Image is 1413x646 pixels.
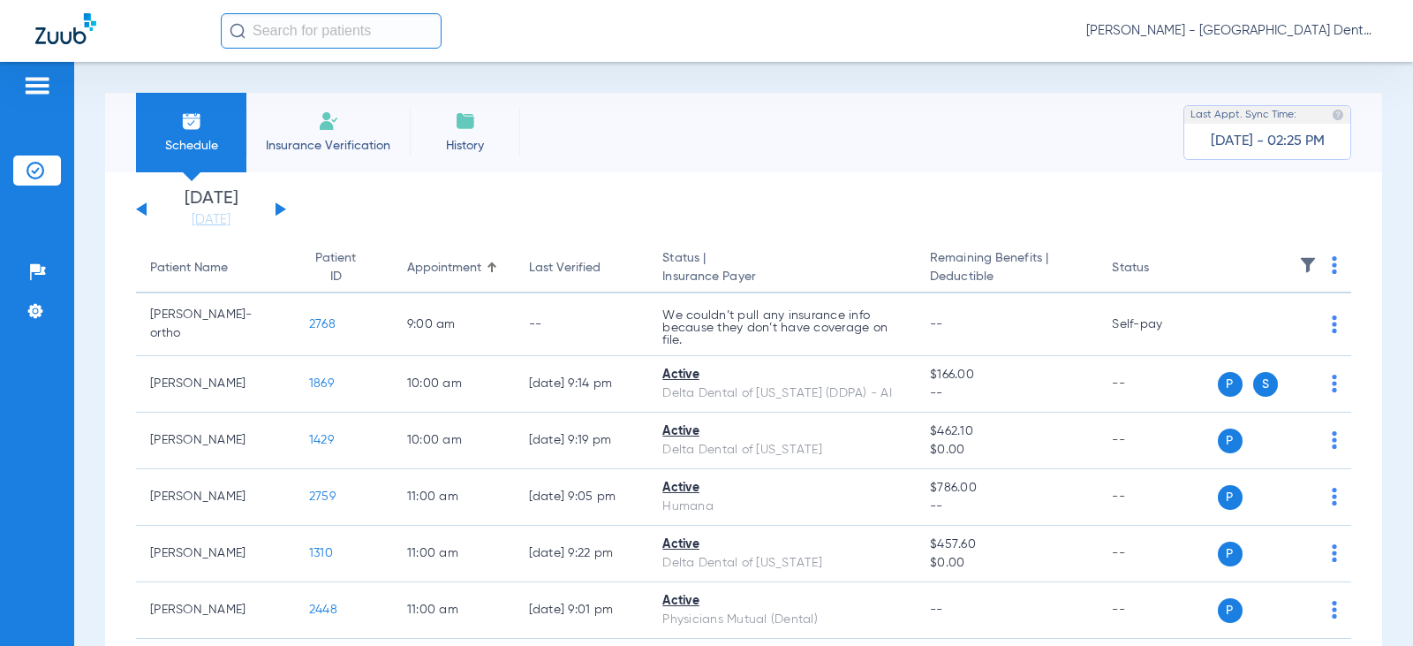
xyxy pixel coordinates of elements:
[662,384,902,403] div: Delta Dental of [US_STATE] (DDPA) - AI
[930,268,1084,286] span: Deductible
[930,554,1084,573] span: $0.00
[393,413,515,469] td: 10:00 AM
[515,356,649,413] td: [DATE] 9:14 PM
[930,422,1084,441] span: $462.10
[23,75,51,96] img: hamburger-icon
[318,110,339,132] img: Manual Insurance Verification
[136,526,295,582] td: [PERSON_NAME]
[158,190,264,229] li: [DATE]
[309,490,336,503] span: 2759
[1332,109,1344,121] img: last sync help info
[455,110,476,132] img: History
[1299,256,1317,274] img: filter.svg
[930,536,1084,554] span: $457.60
[35,13,96,44] img: Zuub Logo
[136,413,295,469] td: [PERSON_NAME]
[1086,22,1378,40] span: [PERSON_NAME] - [GEOGRAPHIC_DATA] Dental Care
[309,249,379,286] div: Patient ID
[662,268,902,286] span: Insurance Payer
[1332,431,1337,449] img: group-dot-blue.svg
[1332,256,1337,274] img: group-dot-blue.svg
[662,554,902,573] div: Delta Dental of [US_STATE]
[930,441,1084,460] span: $0.00
[662,479,902,498] div: Active
[930,318,943,331] span: --
[1211,133,1325,150] span: [DATE] - 02:25 PM
[662,366,902,384] div: Active
[393,526,515,582] td: 11:00 AM
[930,366,1084,384] span: $166.00
[515,526,649,582] td: [DATE] 9:22 PM
[662,309,902,346] p: We couldn’t pull any insurance info because they don’t have coverage on file.
[309,377,334,390] span: 1869
[149,137,233,155] span: Schedule
[662,441,902,460] div: Delta Dental of [US_STATE]
[529,259,635,277] div: Last Verified
[393,293,515,356] td: 9:00 AM
[662,498,902,516] div: Humana
[136,293,295,356] td: [PERSON_NAME]-ortho
[662,611,902,629] div: Physicians Mutual (Dental)
[515,469,649,526] td: [DATE] 9:05 PM
[150,259,281,277] div: Patient Name
[136,582,295,639] td: [PERSON_NAME]
[1098,356,1217,413] td: --
[1332,315,1337,333] img: group-dot-blue.svg
[150,259,228,277] div: Patient Name
[1332,375,1337,392] img: group-dot-blue.svg
[1332,601,1337,619] img: group-dot-blue.svg
[158,211,264,229] a: [DATE]
[393,469,515,526] td: 11:00 AM
[1190,106,1296,124] span: Last Appt. Sync Time:
[1218,542,1243,566] span: P
[407,259,501,277] div: Appointment
[930,604,943,616] span: --
[515,413,649,469] td: [DATE] 9:19 PM
[1098,293,1217,356] td: Self-pay
[930,479,1084,498] span: $786.00
[230,23,246,39] img: Search Icon
[309,604,337,616] span: 2448
[1098,244,1217,293] th: Status
[423,137,507,155] span: History
[136,356,295,413] td: [PERSON_NAME]
[1218,429,1243,453] span: P
[1253,372,1278,397] span: S
[393,582,515,639] td: 11:00 AM
[662,536,902,554] div: Active
[662,592,902,611] div: Active
[1098,582,1217,639] td: --
[662,422,902,441] div: Active
[1218,372,1243,397] span: P
[221,13,442,49] input: Search for patients
[930,498,1084,516] span: --
[136,469,295,526] td: [PERSON_NAME]
[1098,469,1217,526] td: --
[309,318,336,331] span: 2768
[930,384,1084,403] span: --
[916,244,1098,293] th: Remaining Benefits |
[309,249,363,286] div: Patient ID
[529,259,601,277] div: Last Verified
[1098,526,1217,582] td: --
[181,110,202,132] img: Schedule
[515,293,649,356] td: --
[648,244,916,293] th: Status |
[407,259,481,277] div: Appointment
[309,547,333,559] span: 1310
[515,582,649,639] td: [DATE] 9:01 PM
[1332,488,1337,505] img: group-dot-blue.svg
[1218,598,1243,623] span: P
[260,137,397,155] span: Insurance Verification
[1098,413,1217,469] td: --
[309,434,334,446] span: 1429
[1218,485,1243,510] span: P
[393,356,515,413] td: 10:00 AM
[1332,544,1337,562] img: group-dot-blue.svg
